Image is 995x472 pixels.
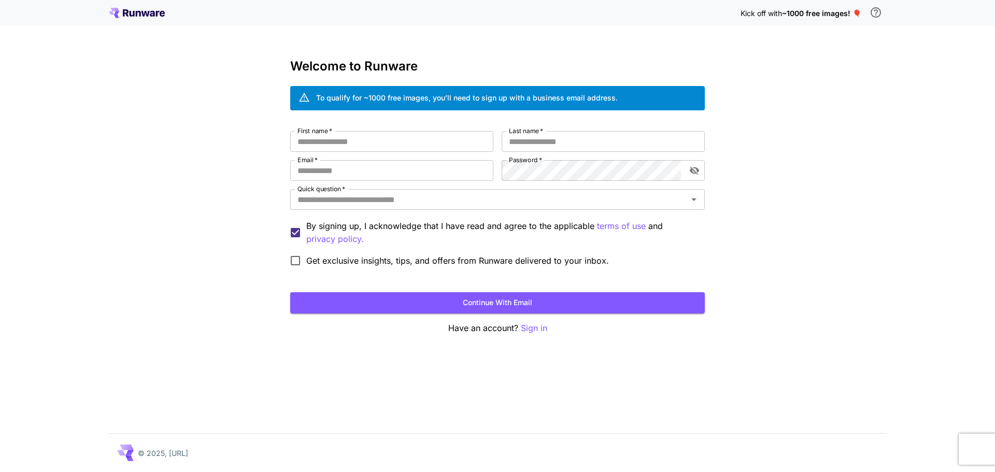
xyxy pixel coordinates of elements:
[290,322,705,335] p: Have an account?
[290,59,705,74] h3: Welcome to Runware
[509,126,543,135] label: Last name
[597,220,646,233] button: By signing up, I acknowledge that I have read and agree to the applicable and privacy policy.
[306,254,609,267] span: Get exclusive insights, tips, and offers from Runware delivered to your inbox.
[687,192,701,207] button: Open
[741,9,782,18] span: Kick off with
[297,184,345,193] label: Quick question
[297,155,318,164] label: Email
[306,220,696,246] p: By signing up, I acknowledge that I have read and agree to the applicable and
[306,233,364,246] button: By signing up, I acknowledge that I have read and agree to the applicable terms of use and
[865,2,886,23] button: In order to qualify for free credit, you need to sign up with a business email address and click ...
[521,322,547,335] button: Sign in
[138,448,188,459] p: © 2025, [URL]
[306,233,364,246] p: privacy policy.
[316,92,618,103] div: To qualify for ~1000 free images, you’ll need to sign up with a business email address.
[685,161,704,180] button: toggle password visibility
[597,220,646,233] p: terms of use
[509,155,542,164] label: Password
[290,292,705,313] button: Continue with email
[297,126,332,135] label: First name
[782,9,861,18] span: ~1000 free images! 🎈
